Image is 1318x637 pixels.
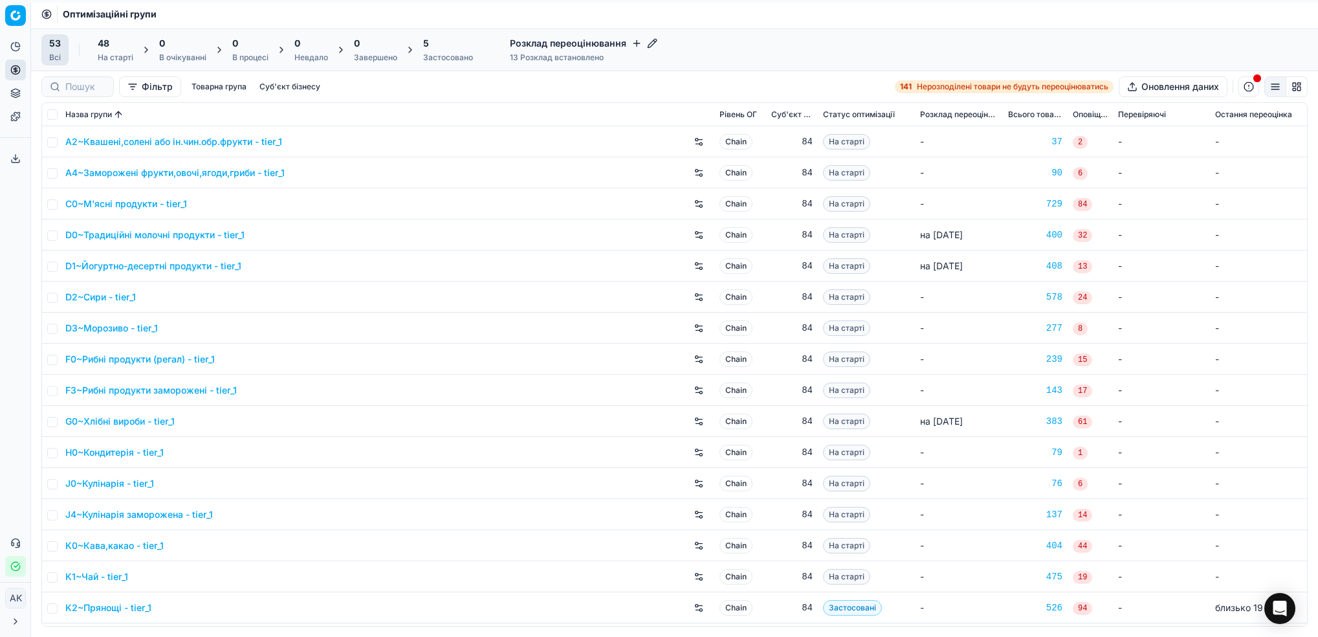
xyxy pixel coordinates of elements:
[823,600,882,616] span: Застосовані
[771,353,813,366] div: 84
[771,109,813,120] span: Суб'єкт бізнесу
[915,592,1003,623] td: -
[771,415,813,428] div: 84
[98,52,133,63] div: На старті
[1008,353,1062,366] a: 239
[354,52,397,63] div: Завершено
[1113,499,1210,530] td: -
[1119,76,1227,97] button: Оновлення даних
[1008,446,1062,459] a: 79
[915,282,1003,313] td: -
[719,352,752,367] span: Chain
[65,109,112,120] span: Назва групи
[1008,415,1062,428] div: 383
[719,445,752,460] span: Chain
[1073,416,1092,429] span: 61
[1073,167,1088,180] span: 6
[1210,126,1307,157] td: -
[1008,197,1062,210] a: 729
[1113,188,1210,219] td: -
[823,134,870,150] span: На старті
[1073,509,1092,522] span: 14
[65,80,105,93] input: Пошук
[1113,375,1210,406] td: -
[1008,508,1062,521] a: 137
[771,508,813,521] div: 84
[1113,313,1210,344] td: -
[65,291,136,304] a: D2~Сири - tier_1
[719,258,752,274] span: Chain
[1008,109,1062,120] span: Всього товарів
[1073,478,1088,491] span: 6
[98,37,109,50] span: 48
[65,601,151,614] a: K2~Прянощі - tier_1
[1008,291,1062,304] div: 578
[771,601,813,614] div: 84
[510,52,657,63] div: 13 Розклад встановлено
[1073,385,1092,397] span: 17
[771,166,813,179] div: 84
[823,476,870,491] span: На старті
[510,37,657,50] h4: Розклад переоцінювання
[1113,157,1210,188] td: -
[823,352,870,367] span: На старті
[49,37,61,50] span: 53
[915,157,1003,188] td: -
[1210,499,1307,530] td: -
[915,561,1003,592] td: -
[159,52,206,63] div: В очікуванні
[917,82,1108,92] span: Нерозподілені товари не будуть переоцінюватись
[65,477,154,490] a: J0~Кулінарія - tier_1
[112,108,125,121] button: Sorted by Назва групи ascending
[823,165,870,181] span: На старті
[1008,229,1062,241] a: 400
[1113,282,1210,313] td: -
[920,229,963,240] span: на [DATE]
[1073,260,1092,273] span: 13
[1210,157,1307,188] td: -
[254,79,325,95] button: Суб'єкт бізнесу
[1073,291,1092,304] span: 24
[915,499,1003,530] td: -
[719,320,752,336] span: Chain
[1008,601,1062,614] a: 526
[65,166,285,179] a: A4~Заморожені фрукти,овочі,ягоди,гриби - tier_1
[232,37,238,50] span: 0
[1008,135,1062,148] a: 37
[1008,166,1062,179] div: 90
[1113,437,1210,468] td: -
[1215,109,1292,120] span: Остання переоцінка
[915,188,1003,219] td: -
[1113,561,1210,592] td: -
[65,260,241,273] a: D1~Йогуртно-десертні продукти - tier_1
[1008,322,1062,335] div: 277
[900,82,912,92] strong: 141
[1210,251,1307,282] td: -
[915,468,1003,499] td: -
[1113,406,1210,437] td: -
[1073,229,1092,242] span: 32
[920,260,963,271] span: на [DATE]
[1008,570,1062,583] a: 475
[294,52,328,63] div: Невдало
[823,227,870,243] span: На старті
[119,76,181,97] button: Фільтр
[915,313,1003,344] td: -
[1264,593,1295,624] div: Open Intercom Messenger
[771,291,813,304] div: 84
[354,37,360,50] span: 0
[1210,344,1307,375] td: -
[423,37,429,50] span: 5
[771,539,813,552] div: 84
[1210,406,1307,437] td: -
[1118,109,1166,120] span: Перевіряючі
[823,109,895,120] span: Статус оптимізації
[771,446,813,459] div: 84
[1008,477,1062,490] div: 76
[823,383,870,398] span: На старті
[915,344,1003,375] td: -
[63,8,157,21] span: Оптимізаційні групи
